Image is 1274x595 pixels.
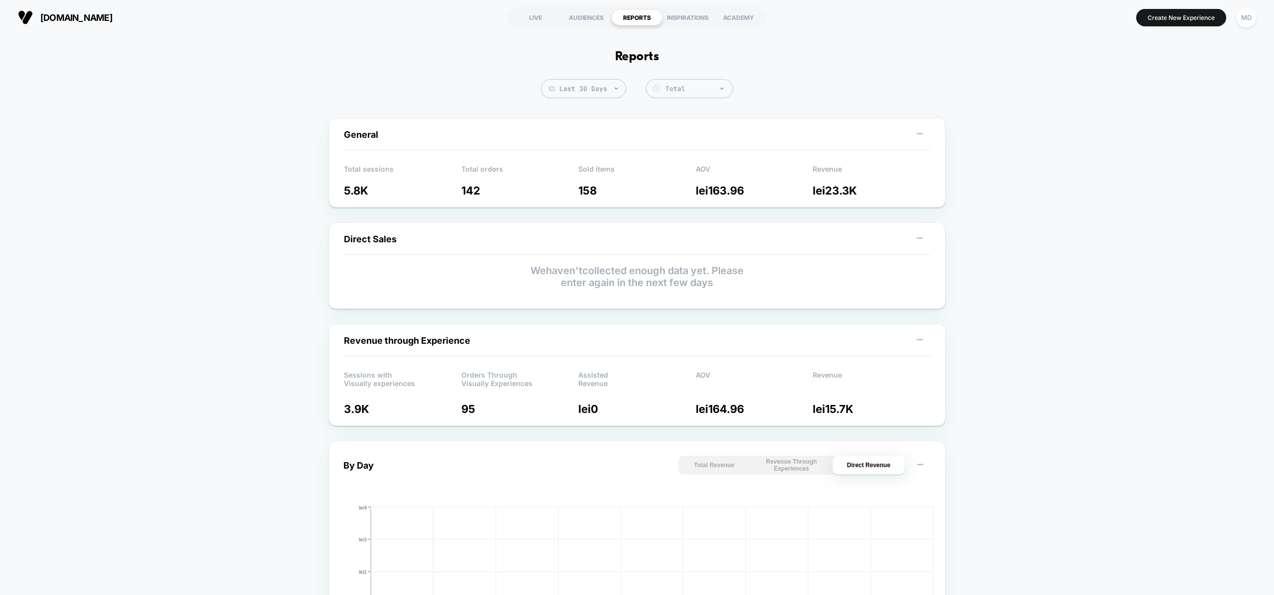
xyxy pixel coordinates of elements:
span: General [344,129,378,140]
p: lei 163.96 [696,184,813,197]
p: 3.9K [344,402,461,415]
p: Orders Through Visually Experiences [461,371,579,386]
div: Total [665,85,728,93]
p: 142 [461,184,579,197]
p: AOV [696,165,813,180]
tspan: lei2 [359,569,367,575]
img: calendar [549,86,554,91]
p: 95 [461,402,579,415]
button: MD [1234,7,1259,28]
p: Sessions with Visually experiences [344,371,461,386]
p: Sold items [578,165,696,180]
p: 158 [578,184,696,197]
div: INSPIRATIONS [662,9,713,25]
div: MD [1237,8,1256,27]
p: lei 15.7K [813,402,930,415]
tspan: $ [655,86,657,91]
div: ACADEMY [713,9,764,25]
span: Last 30 Days [541,79,626,98]
div: LIVE [510,9,561,25]
button: Revenue Through Experiences [755,456,828,475]
p: lei 164.96 [696,402,813,415]
span: Direct Sales [344,234,397,244]
p: 5.8K [344,184,461,197]
span: [DOMAIN_NAME] [40,12,112,23]
img: end [720,88,724,90]
p: Assisted Revenue [578,371,696,386]
p: Revenue [813,371,930,386]
tspan: lei3 [359,536,367,542]
div: AUDIENCES [561,9,612,25]
p: lei 0 [578,402,696,415]
div: By Day [343,460,374,471]
span: Revenue through Experience [344,335,470,346]
p: lei 23.3K [813,184,930,197]
p: AOV [696,371,813,386]
p: We haven't collected enough data yet. Please enter again in the next few days [344,265,930,289]
button: Direct Revenue [833,456,905,475]
img: end [615,88,618,90]
p: Revenue [813,165,930,180]
tspan: lei4 [359,504,367,510]
button: [DOMAIN_NAME] [15,9,115,25]
button: Create New Experience [1136,9,1226,26]
button: Total Revenue [678,456,750,475]
p: Total sessions [344,165,461,180]
img: Visually logo [18,10,33,25]
p: Total orders [461,165,579,180]
div: REPORTS [612,9,662,25]
h1: Reports [615,50,659,64]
